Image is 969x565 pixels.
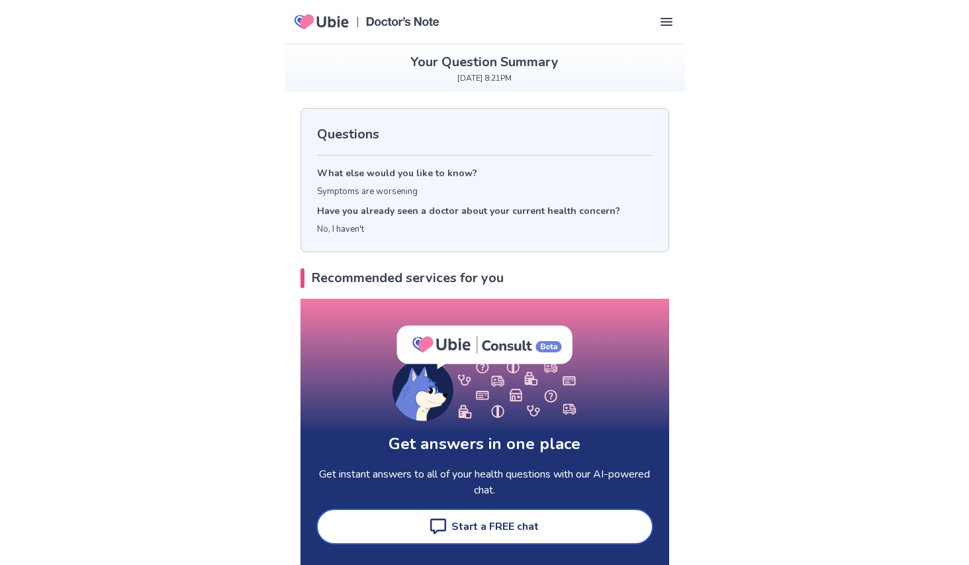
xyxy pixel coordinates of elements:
[389,432,580,456] h1: Get answers in one place
[317,185,653,199] p: Symptoms are worsening
[451,519,539,535] div: Start a FREE chat
[317,125,653,144] h2: Questions
[316,466,653,498] p: Get instant answers to all of your health questions with our AI-powered chat.
[317,223,653,236] p: No, I haven't
[285,52,685,72] h2: Your Question Summary
[300,268,669,288] h2: Recommended services for you
[316,509,653,544] a: Start a FREE chat
[317,166,653,180] p: What else would you like to know?
[366,17,439,26] img: Doctors Note Logo
[285,72,685,84] p: [DATE] 8:21PM
[317,204,653,218] p: Have you already seen a doctor about your current health concern?
[392,325,577,421] img: AI Chat Illustration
